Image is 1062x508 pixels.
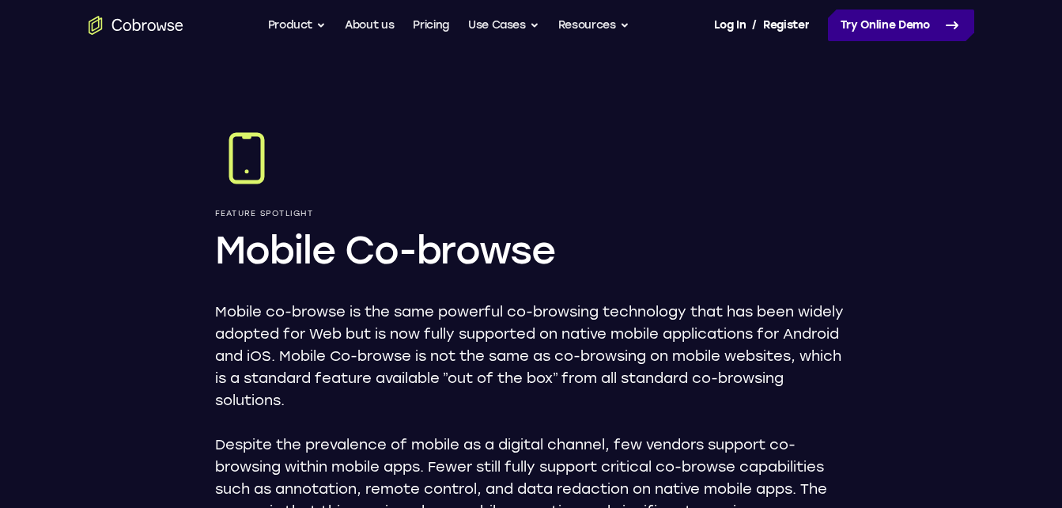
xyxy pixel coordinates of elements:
[714,9,746,41] a: Log In
[215,225,848,275] h1: Mobile Co-browse
[268,9,327,41] button: Product
[752,16,757,35] span: /
[215,209,848,218] p: Feature Spotlight
[413,9,449,41] a: Pricing
[89,16,183,35] a: Go to the home page
[763,9,809,41] a: Register
[215,301,848,411] p: Mobile co-browse is the same powerful co-browsing technology that has been widely adopted for Web...
[215,127,278,190] img: Mobile Co-browse
[828,9,974,41] a: Try Online Demo
[345,9,394,41] a: About us
[468,9,539,41] button: Use Cases
[558,9,629,41] button: Resources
